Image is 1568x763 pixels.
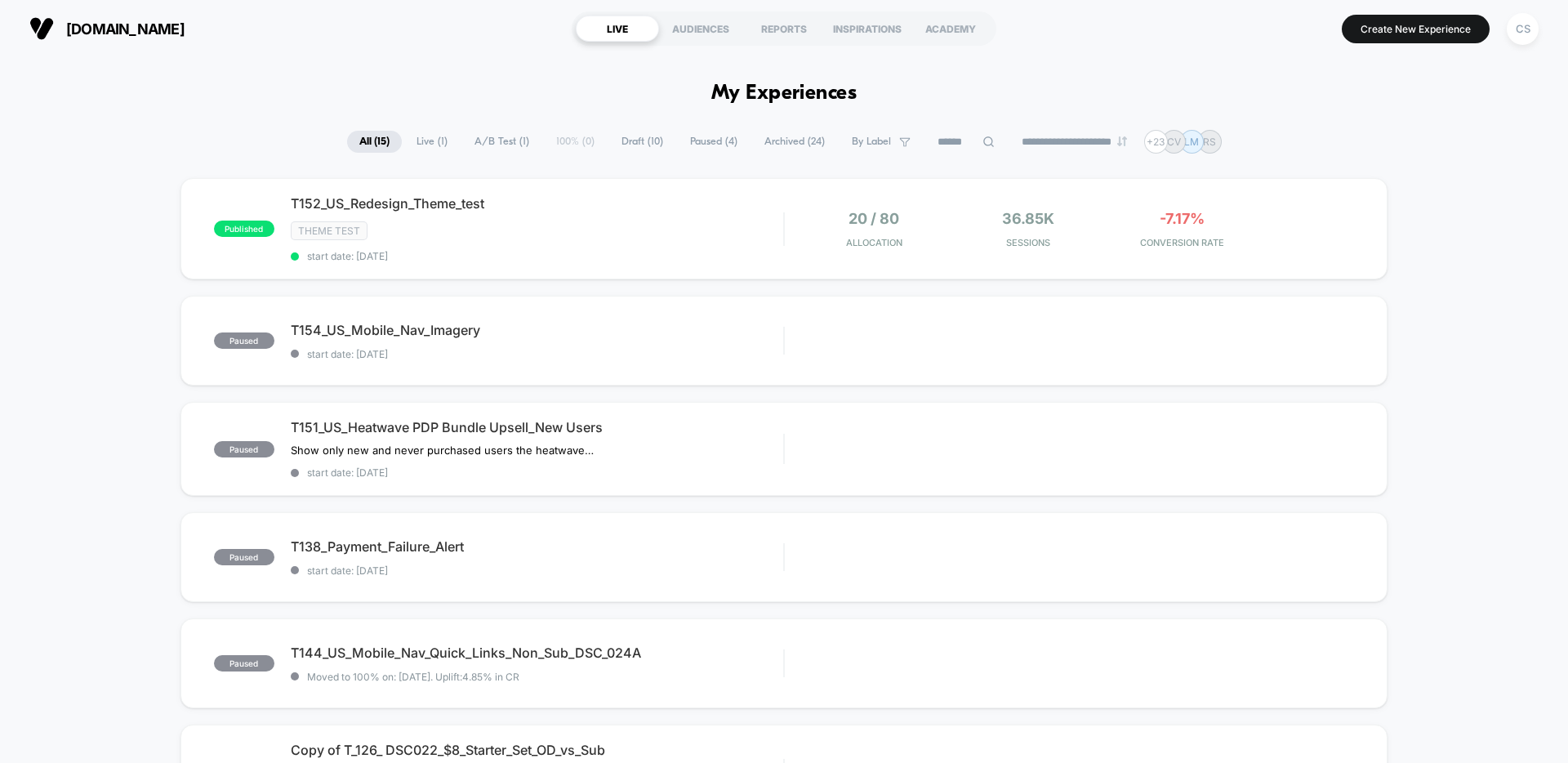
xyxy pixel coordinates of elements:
span: T144_US_Mobile_Nav_Quick_Links_Non_Sub_DSC_024A [291,645,783,661]
span: Live ( 1 ) [404,131,460,153]
span: paused [214,332,274,349]
span: paused [214,549,274,565]
p: LM [1184,136,1199,148]
p: CV [1167,136,1181,148]
div: LIVE [576,16,659,42]
span: start date: [DATE] [291,466,783,479]
span: 20 / 80 [849,210,899,227]
span: start date: [DATE] [291,250,783,262]
div: AUDIENCES [659,16,742,42]
button: Create New Experience [1342,15,1490,43]
span: Draft ( 10 ) [609,131,675,153]
div: ACADEMY [909,16,992,42]
img: end [1117,136,1127,146]
span: start date: [DATE] [291,564,783,577]
span: Allocation [846,237,902,248]
h1: My Experiences [711,82,857,105]
span: [DOMAIN_NAME] [66,20,185,38]
div: REPORTS [742,16,826,42]
span: T151_US_Heatwave PDP Bundle Upsell_New Users [291,419,783,435]
span: T138_Payment_Failure_Alert [291,538,783,555]
span: T152_US_Redesign_Theme_test [291,195,783,212]
span: Paused ( 4 ) [678,131,750,153]
span: paused [214,441,274,457]
span: By Label [852,136,891,148]
img: Visually logo [29,16,54,41]
span: Copy of T_126_ DSC022_$8_Starter_Set_OD_vs_Sub [291,742,783,758]
div: + 23 [1144,130,1168,154]
span: 36.85k [1002,210,1054,227]
span: Moved to 100% on: [DATE] . Uplift: 4.85% in CR [307,671,519,683]
p: RS [1203,136,1216,148]
span: T154_US_Mobile_Nav_Imagery [291,322,783,338]
button: [DOMAIN_NAME] [24,16,189,42]
span: Sessions [955,237,1102,248]
button: CS [1502,12,1543,46]
span: Theme Test [291,221,367,240]
span: published [214,221,274,237]
span: Archived ( 24 ) [752,131,837,153]
span: paused [214,655,274,672]
div: INSPIRATIONS [826,16,909,42]
span: A/B Test ( 1 ) [462,131,541,153]
span: Show only new and never purchased users the heatwave bundle upsell on PDP. PDP has been out-perfo... [291,444,594,457]
span: start date: [DATE] [291,348,783,360]
span: CONVERSION RATE [1109,237,1255,248]
span: All ( 15 ) [347,131,402,153]
div: CS [1507,13,1539,45]
span: -7.17% [1160,210,1205,227]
